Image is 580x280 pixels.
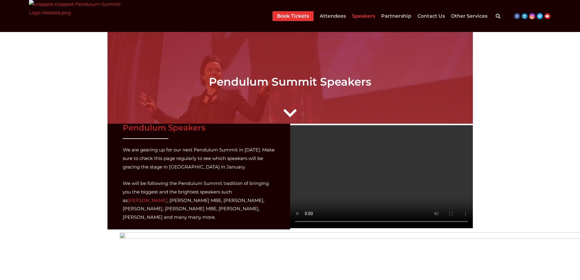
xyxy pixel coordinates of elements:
[123,124,275,132] h3: Pendulum Speakers
[272,11,487,21] nav: Menu
[123,146,275,171] p: We are gearing up for our next Pendulum Summit in [DATE]. Make sure to check this page regularly ...
[352,11,375,21] a: Speakers
[320,11,346,21] a: Attendees
[492,10,504,22] div: Search
[128,197,167,203] a: [PERSON_NAME]
[107,76,473,87] h2: Pendulum Summit Speakers
[123,179,275,222] p: We will be following the Pendulum Summit tradition of bringing you the biggest and the brightest ...
[417,11,445,21] a: Contact Us
[381,11,411,21] a: Partnership
[277,11,309,21] a: Book Tickets
[451,11,487,21] a: Other Services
